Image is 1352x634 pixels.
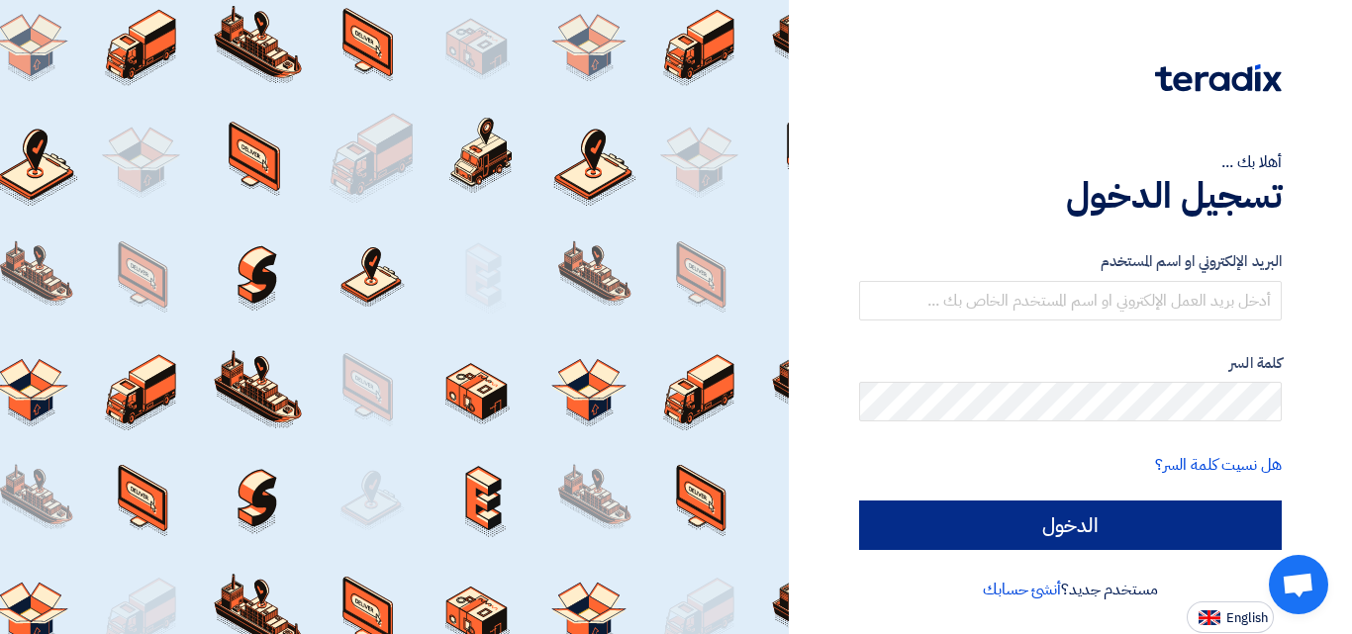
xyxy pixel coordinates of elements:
[859,578,1282,601] div: مستخدم جديد؟
[859,500,1282,550] input: الدخول
[859,150,1282,174] div: أهلا بك ...
[1155,64,1282,92] img: Teradix logo
[859,174,1282,218] h1: تسجيل الدخول
[859,250,1282,273] label: البريد الإلكتروني او اسم المستخدم
[859,281,1282,320] input: أدخل بريد العمل الإلكتروني او اسم المستخدم الخاص بك ...
[983,578,1061,601] a: أنشئ حسابك
[1269,555,1328,614] div: Open chat
[1187,601,1274,633] button: English
[1226,611,1268,625] span: English
[1199,610,1220,625] img: en-US.png
[859,352,1282,375] label: كلمة السر
[1155,453,1282,477] a: هل نسيت كلمة السر؟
